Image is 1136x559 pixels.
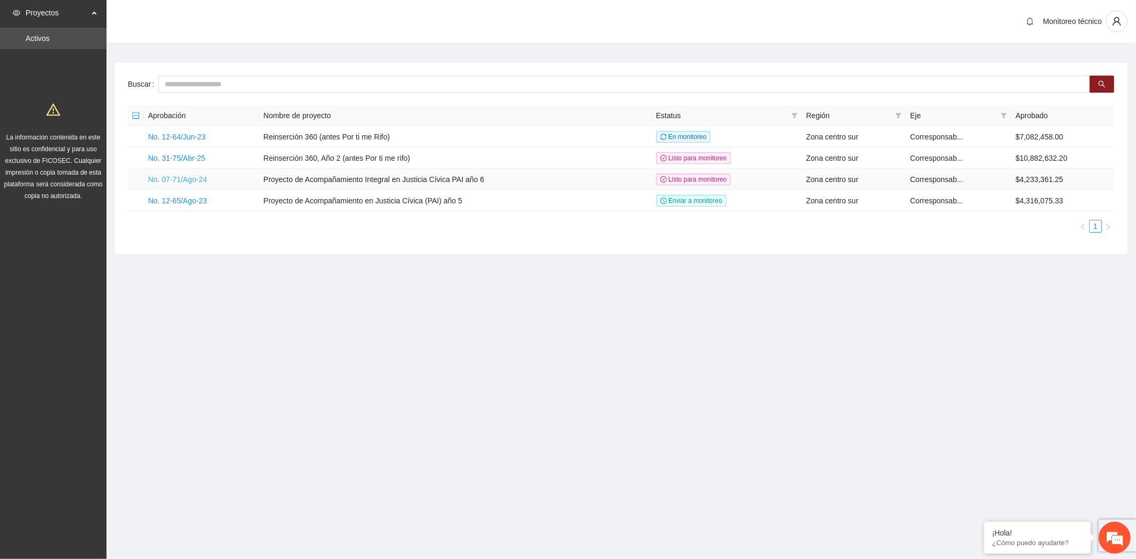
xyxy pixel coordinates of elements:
[660,155,667,161] span: check-circle
[144,105,259,126] th: Aprobación
[1011,147,1115,169] td: $10,882,632.20
[910,133,963,141] span: Corresponsab...
[132,112,140,119] span: minus-square
[128,76,158,93] label: Buscar
[802,190,906,211] td: Zona centro sur
[1011,169,1115,190] td: $4,233,361.25
[656,152,731,164] span: Listo para monitoreo
[1102,220,1115,233] button: right
[1080,224,1086,230] span: left
[656,131,711,143] span: En monitoreo
[1102,220,1115,233] li: Next Page
[802,169,906,190] td: Zona centro sur
[992,539,1083,547] p: ¿Cómo puedo ayudarte?
[259,126,652,147] td: Reinserción 360 (antes Por ti me Rifo)
[1090,76,1114,93] button: search
[660,134,667,140] span: sync
[1001,112,1007,119] span: filter
[1107,17,1127,26] span: user
[802,126,906,147] td: Zona centro sur
[999,108,1009,124] span: filter
[1076,220,1089,233] button: left
[910,175,963,184] span: Corresponsab...
[5,291,203,328] textarea: Escriba su mensaje y pulse “Intro”
[656,110,787,121] span: Estatus
[1076,220,1089,233] li: Previous Page
[148,196,207,205] a: No. 12-65/Ago-23
[806,110,891,121] span: Región
[259,105,652,126] th: Nombre de proyecto
[26,34,50,43] a: Activos
[895,112,902,119] span: filter
[789,108,800,124] span: filter
[992,529,1083,537] div: ¡Hola!
[1011,190,1115,211] td: $4,316,075.33
[910,196,963,205] span: Corresponsab...
[148,175,207,184] a: No. 07-71/Ago-24
[893,108,904,124] span: filter
[4,134,103,200] span: La información contenida en este sitio es confidencial y para uso exclusivo de FICOSEC. Cualquier...
[1022,17,1038,26] span: bell
[1021,13,1039,30] button: bell
[802,147,906,169] td: Zona centro sur
[660,198,667,204] span: clock-circle
[910,110,996,121] span: Eje
[13,9,20,17] span: eye
[46,103,60,117] span: warning
[1089,220,1102,233] li: 1
[175,5,200,31] div: Minimizar ventana de chat en vivo
[1105,224,1112,230] span: right
[1011,126,1115,147] td: $7,082,458.00
[148,154,205,162] a: No. 31-75/Abr-25
[656,195,726,207] span: Enviar a monitoreo
[656,174,731,185] span: Listo para monitoreo
[1098,80,1106,89] span: search
[259,190,652,211] td: Proyecto de Acompañamiento en Justicia Cívica (PAI) año 5
[62,142,147,250] span: Estamos en línea.
[26,2,88,23] span: Proyectos
[259,147,652,169] td: Reinserción 360, Año 2 (antes Por ti me rifo)
[259,169,652,190] td: Proyecto de Acompañamiento Integral en Justicia Cívica PAI año 6
[1043,17,1102,26] span: Monitoreo técnico
[910,154,963,162] span: Corresponsab...
[660,176,667,183] span: check-circle
[791,112,798,119] span: filter
[1106,11,1127,32] button: user
[148,133,206,141] a: No. 12-64/Jun-23
[1090,220,1101,232] a: 1
[1011,105,1115,126] th: Aprobado
[55,54,179,68] div: Chatee con nosotros ahora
